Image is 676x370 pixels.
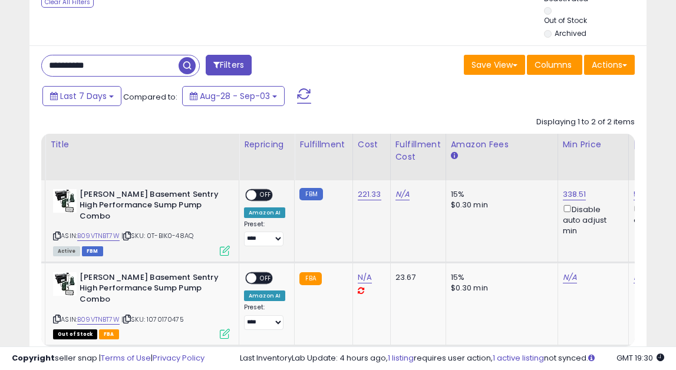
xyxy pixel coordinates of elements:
div: Displaying 1 to 2 of 2 items [536,117,635,128]
div: Fulfillment [299,138,347,151]
span: Columns [535,59,572,71]
div: Disable auto adjust min [563,203,619,237]
span: | SKU: 0T-BIK0-48AQ [121,231,193,240]
button: Filters [206,55,252,75]
a: Terms of Use [101,352,151,364]
div: Min Price [563,138,624,151]
button: Save View [464,55,525,75]
div: ASIN: [53,189,230,255]
div: 23.67 [395,272,437,283]
div: Amazon Fees [451,138,553,151]
a: Privacy Policy [153,352,205,364]
a: B09VTNBT7W [77,231,120,241]
a: N/A [358,272,372,283]
div: Last InventoryLab Update: 4 hours ago, requires user action, not synced. [240,353,664,364]
span: All listings currently available for purchase on Amazon [53,246,80,256]
a: B09VTNBT7W [77,315,120,325]
button: Actions [584,55,635,75]
div: Amazon AI [244,207,285,218]
a: 221.33 [358,189,381,200]
b: [PERSON_NAME] Basement Sentry High Performance Sump Pump Combo [80,189,223,225]
a: N/A [395,189,410,200]
button: Aug-28 - Sep-03 [182,86,285,106]
label: Archived [555,28,586,38]
div: Title [50,138,234,151]
small: FBA [299,272,321,285]
div: Cost [358,138,385,151]
strong: Copyright [12,352,55,364]
img: 41mXygifyEL._SL40_.jpg [53,189,77,213]
div: Amazon AI [244,290,285,301]
a: 338.51 [563,189,586,200]
label: Out of Stock [544,15,587,25]
button: Columns [527,55,582,75]
div: $0.30 min [451,283,549,293]
b: [PERSON_NAME] Basement Sentry High Performance Sump Pump Combo [80,272,223,308]
span: 2025-09-11 19:30 GMT [616,352,664,364]
span: Last 7 Days [60,90,107,102]
div: 15% [451,189,549,200]
span: OFF [256,273,275,283]
div: Repricing [244,138,289,151]
span: FBM [82,246,103,256]
small: FBM [299,188,322,200]
a: N/A [563,272,577,283]
div: seller snap | | [12,353,205,364]
div: 15% [451,272,549,283]
span: OFF [256,190,275,200]
button: Last 7 Days [42,86,121,106]
a: 1 listing [388,352,414,364]
div: ASIN: [53,272,230,338]
div: $0.30 min [451,200,549,210]
small: Amazon Fees. [451,151,458,161]
a: 546.81 [634,189,658,200]
span: Aug-28 - Sep-03 [200,90,270,102]
span: All listings that are currently out of stock and unavailable for purchase on Amazon [53,329,97,339]
div: Preset: [244,303,285,330]
div: Preset: [244,220,285,247]
a: N/A [634,272,648,283]
span: FBA [99,329,119,339]
a: 1 active listing [493,352,544,364]
img: 41mXygifyEL._SL40_.jpg [53,272,77,296]
span: Compared to: [123,91,177,103]
div: Fulfillment Cost [395,138,441,163]
span: | SKU: 1070170475 [121,315,184,324]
